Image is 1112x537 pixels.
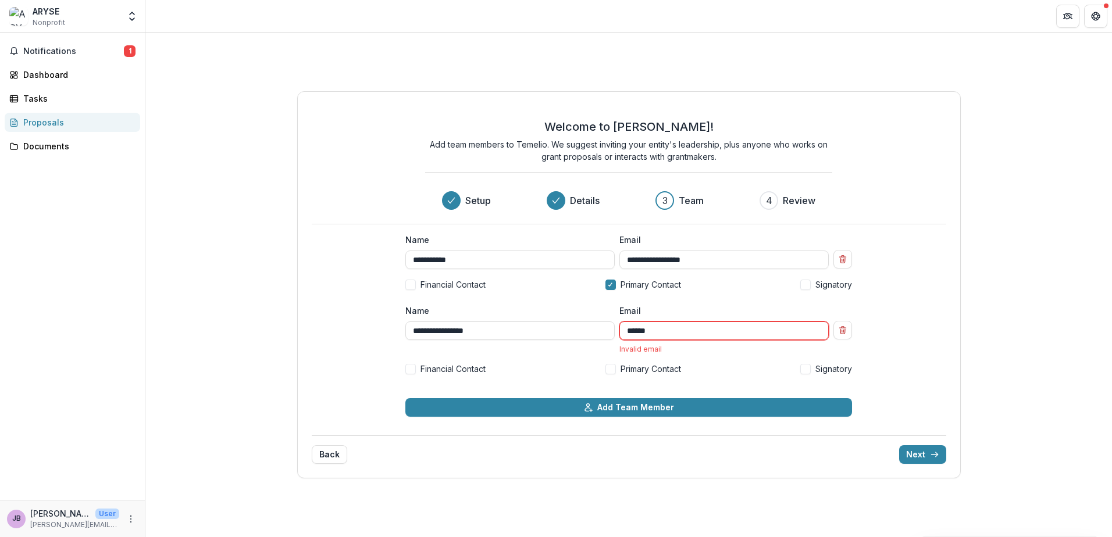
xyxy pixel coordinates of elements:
button: Back [312,445,347,464]
span: Financial Contact [420,278,486,291]
button: More [124,512,138,526]
h3: Review [783,194,815,207]
button: Add Team Member [405,398,852,417]
label: Email [619,234,822,246]
button: Get Help [1084,5,1107,28]
a: Documents [5,137,140,156]
button: Open entity switcher [124,5,140,28]
a: Proposals [5,113,140,132]
span: Notifications [23,46,124,56]
span: Nonprofit [33,17,65,28]
label: Email [619,305,822,317]
p: User [95,509,119,519]
p: [PERSON_NAME][EMAIL_ADDRESS][DOMAIN_NAME] [30,520,119,530]
div: Progress [442,191,815,210]
button: Remove team member [833,321,852,339]
button: Next [899,445,946,464]
button: Partners [1056,5,1079,28]
div: 3 [662,194,668,207]
div: 4 [766,194,772,207]
div: ARYSE [33,5,65,17]
p: [PERSON_NAME] [30,507,91,520]
label: Name [405,305,608,317]
h2: Welcome to [PERSON_NAME]! [544,120,714,134]
span: Financial Contact [420,363,486,375]
a: Tasks [5,89,140,108]
span: Signatory [815,278,852,291]
div: Tasks [23,92,131,105]
p: Add team members to Temelio. We suggest inviting your entity's leadership, plus anyone who works ... [425,138,832,163]
span: Primary Contact [621,363,681,375]
span: Signatory [815,363,852,375]
div: Documents [23,140,131,152]
div: Jenna Baron [12,515,21,522]
span: Primary Contact [621,278,681,291]
span: 1 [124,45,136,57]
a: Dashboard [5,65,140,84]
h3: Setup [465,194,491,207]
h3: Details [570,194,600,207]
label: Name [405,234,608,246]
button: Notifications1 [5,42,140,60]
div: Proposals [23,116,131,128]
img: ARYSE [9,7,28,26]
button: Remove team member [833,250,852,268]
h3: Team [679,194,704,207]
div: Invalid email [619,345,829,353]
div: Dashboard [23,69,131,81]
